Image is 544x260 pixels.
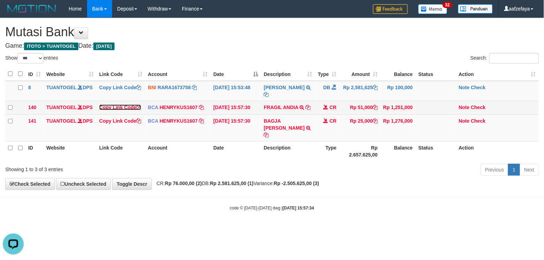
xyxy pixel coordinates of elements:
select: Showentries [17,53,44,63]
img: Button%20Memo.svg [418,4,448,14]
a: 1 [508,164,520,176]
span: CR [329,118,336,124]
td: Rp 100,000 [380,81,415,101]
th: Description [261,141,315,161]
td: DPS [44,81,96,101]
th: Website: activate to sort column ascending [44,67,96,81]
th: Amount: activate to sort column ascending [340,67,381,81]
td: [DATE] 15:57:30 [211,101,261,114]
a: Copy HENRYKUS1607 to clipboard [199,105,204,110]
strong: Rp -2.505.625,00 (3) [274,181,319,186]
a: Check [471,105,485,110]
span: BNI [148,85,156,90]
td: Rp 2,581,625 [340,81,381,101]
a: TUANTOGEL [46,105,77,110]
td: Rp 25,000 [340,114,381,141]
label: Show entries [5,53,58,63]
a: Copy Rp 2,581,625 to clipboard [373,85,378,90]
th: Action: activate to sort column ascending [456,67,539,81]
a: Copy NURJANAH to clipboard [264,92,269,97]
a: TUANTOGEL [46,118,77,124]
th: Status [415,141,456,161]
a: Copy Link Code [99,105,141,110]
img: panduan.png [458,4,493,14]
a: Copy HENRYKUS1607 to clipboard [199,118,204,124]
a: Check Selected [5,178,55,190]
span: BCA [148,118,158,124]
a: RARA1673758 [158,85,191,90]
th: Website [44,141,96,161]
a: Note [459,118,469,124]
a: [PERSON_NAME] [264,85,305,90]
th: Type: activate to sort column ascending [315,67,340,81]
strong: Rp 76.000,00 (2) [165,181,202,186]
img: MOTION_logo.png [5,3,58,14]
span: [DATE] [93,43,115,50]
a: Copy Link Code [99,85,141,90]
a: Check [471,85,485,90]
a: Note [459,85,469,90]
input: Search: [489,53,539,63]
strong: Rp 2.581.625,00 (1) [210,181,254,186]
a: BAGJA [PERSON_NAME] [264,118,305,131]
a: Copy BAGJA BAHTIA to clipboard [264,132,269,138]
th: ID: activate to sort column ascending [25,67,44,81]
span: 32 [443,2,452,8]
a: Copy FRAGIL ANDIA to clipboard [305,105,310,110]
th: Link Code: activate to sort column ascending [96,67,145,81]
a: Copy RARA1673758 to clipboard [192,85,197,90]
th: Account [145,141,211,161]
th: Link Code [96,141,145,161]
th: Balance [380,141,415,161]
span: CR: DB: Variance: [153,181,319,186]
a: Check [471,118,485,124]
td: Rp 1,251,000 [380,101,415,114]
a: Previous [481,164,508,176]
span: ITOTO > TUANTOGEL [24,43,78,50]
th: Status [415,67,456,81]
span: 140 [28,105,36,110]
a: Uncheck Selected [56,178,111,190]
th: Date [211,141,261,161]
a: Copy Rp 25,000 to clipboard [373,118,378,124]
th: Date: activate to sort column descending [211,67,261,81]
td: DPS [44,101,96,114]
td: Rp 51,000 [340,101,381,114]
a: Note [459,105,469,110]
small: code © [DATE]-[DATE] dwg | [230,206,314,211]
h4: Game: Date: [5,43,539,49]
a: TUANTOGEL [46,85,77,90]
a: Toggle Descr [112,178,152,190]
span: 141 [28,118,36,124]
strong: [DATE] 15:57:34 [283,206,314,211]
a: HENRYKUS1607 [160,118,197,124]
a: Copy Link Code [99,118,141,124]
div: Showing 1 to 3 of 3 entries [5,163,222,173]
th: Type [315,141,340,161]
th: Account: activate to sort column ascending [145,67,211,81]
th: Description: activate to sort column ascending [261,67,315,81]
span: 8 [28,85,31,90]
span: BCA [148,105,158,110]
a: Copy Rp 51,000 to clipboard [373,105,378,110]
span: DB [323,85,330,90]
th: Action [456,141,539,161]
a: HENRYKUS1607 [160,105,197,110]
a: FRAGIL ANDIA [264,105,298,110]
a: Next [520,164,539,176]
td: Rp 1,276,000 [380,114,415,141]
button: Open LiveChat chat widget [3,3,24,24]
span: CR [329,105,336,110]
label: Search: [471,53,539,63]
img: Feedback.jpg [373,4,408,14]
td: DPS [44,114,96,141]
th: ID [25,141,44,161]
th: Balance [380,67,415,81]
td: [DATE] 15:53:48 [211,81,261,101]
th: Rp 2.657.625,00 [340,141,381,161]
h1: Mutasi Bank [5,25,539,39]
td: [DATE] 15:57:30 [211,114,261,141]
